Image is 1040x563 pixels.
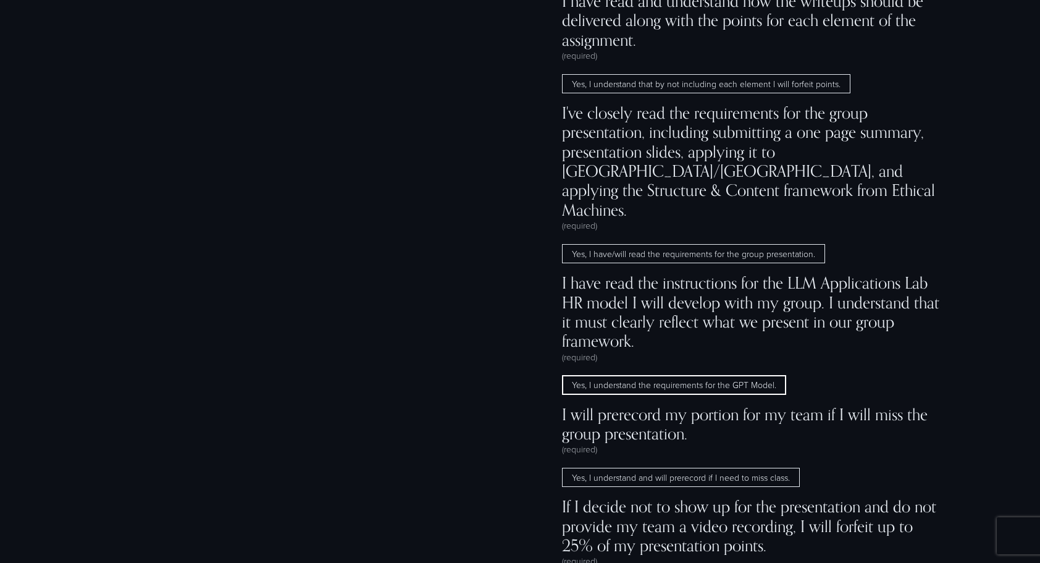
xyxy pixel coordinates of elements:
[562,49,597,62] span: (required)
[562,74,850,94] span: Yes, I understand that by not including each element I will forfeit points.
[562,103,939,219] span: I've closely read the requirements for the group presentation, including submitting a one page su...
[562,405,939,444] span: I will prerecord my portion for my team if I will miss the group presentation.
[562,497,939,555] span: If I decide not to show up for the presentation and do not provide my team a video recording, I w...
[562,219,597,232] span: (required)
[562,244,825,264] span: Yes, I have/will read the requirements for the group presentation.
[562,273,939,350] span: I have read the instructions for the LLM Applications Lab HR model I will develop with my group. ...
[562,468,800,488] span: Yes, I understand and will prerecord if I need to miss class.
[562,351,597,363] span: (required)
[562,375,786,395] span: Yes, I understand the requirements for the GPT Model.
[562,443,597,455] span: (required)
